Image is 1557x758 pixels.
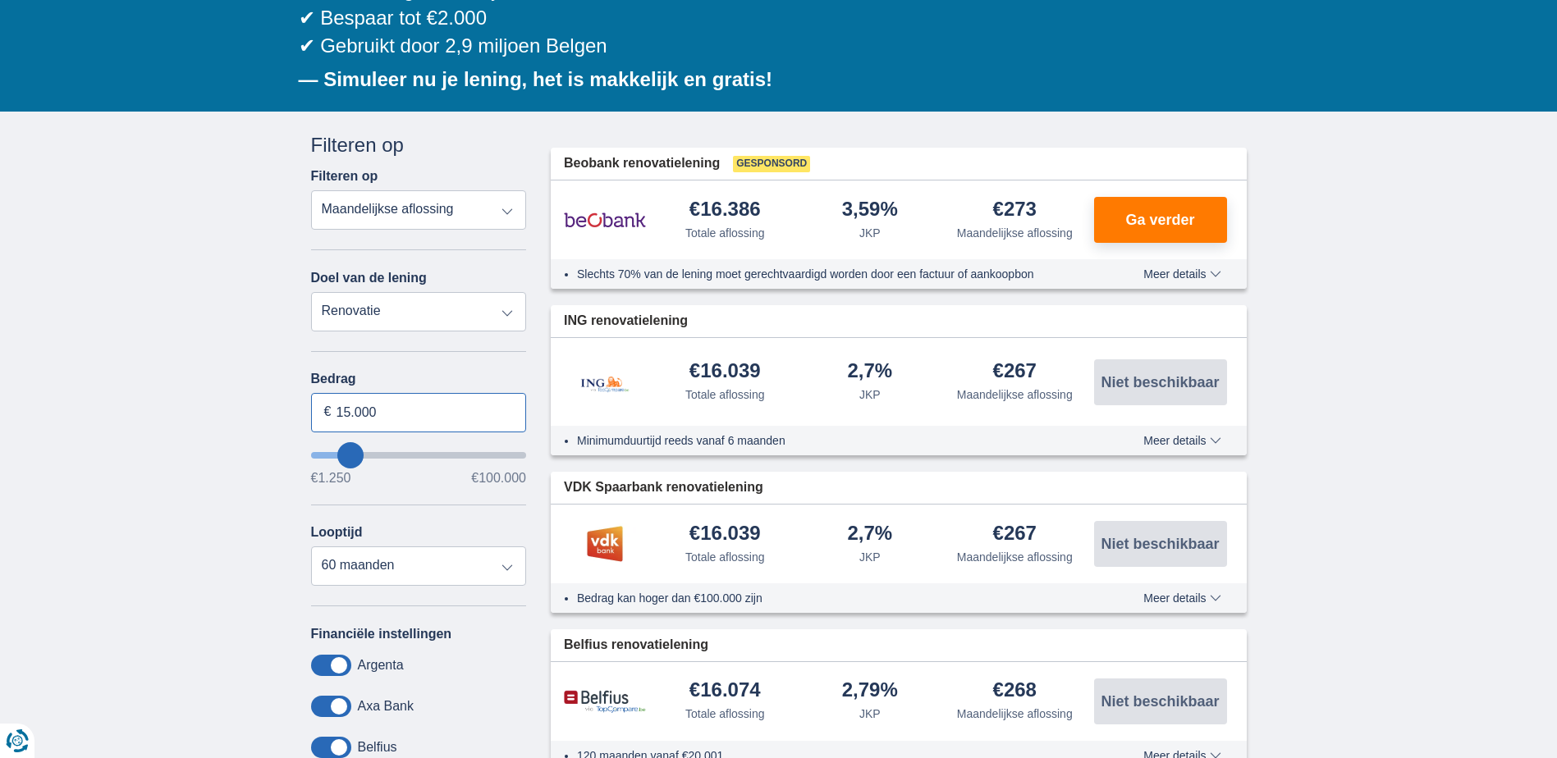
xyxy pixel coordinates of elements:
div: €16.039 [689,523,761,546]
span: Meer details [1143,592,1220,604]
span: Meer details [1143,268,1220,280]
div: €16.074 [689,680,761,702]
div: Totale aflossing [685,705,765,722]
img: product.pl.alt Beobank [564,199,646,240]
div: Maandelijkse aflossing [957,549,1073,565]
span: Ga verder [1125,212,1194,227]
label: Financiële instellingen [311,627,452,642]
div: 2,79% [842,680,898,702]
img: product.pl.alt VDK bank [564,523,646,564]
label: Axa Bank [358,699,414,714]
span: €100.000 [471,472,526,485]
div: JKP [859,225,881,241]
input: wantToBorrow [311,452,527,459]
li: Bedrag kan hoger dan €100.000 zijn [577,590,1083,606]
label: Doel van de lening [311,271,427,285]
div: 2,7% [847,523,892,546]
div: Maandelijkse aflossing [957,386,1073,403]
label: Filteren op [311,169,378,184]
img: product.pl.alt Belfius [564,690,646,714]
button: Niet beschikbaar [1094,678,1227,724]
span: € [324,403,332,422]
span: Beobank renovatielening [564,154,720,173]
span: VDK Spaarbank renovatielening [564,478,763,497]
span: €1.250 [311,472,351,485]
label: Argenta [358,658,404,673]
div: €16.039 [689,361,761,383]
span: Belfius renovatielening [564,636,708,655]
div: €267 [993,523,1037,546]
button: Niet beschikbaar [1094,359,1227,405]
span: ING renovatielening [564,312,688,331]
div: €273 [993,199,1037,221]
button: Meer details [1131,434,1233,447]
span: Niet beschikbaar [1101,537,1219,551]
div: €16.386 [689,199,761,221]
div: 2,7% [847,361,892,383]
img: product.pl.alt ING [564,354,646,409]
div: Maandelijkse aflossing [957,705,1073,722]
li: Minimumduurtijd reeds vanaf 6 maanden [577,432,1083,449]
div: JKP [859,705,881,722]
div: €268 [993,680,1037,702]
div: Totale aflossing [685,549,765,565]
div: €267 [993,361,1037,383]
div: Filteren op [311,131,527,159]
button: Niet beschikbaar [1094,521,1227,567]
b: — Simuleer nu je lening, het is makkelijk en gratis! [299,68,773,90]
button: Meer details [1131,267,1233,281]
span: Niet beschikbaar [1101,375,1219,390]
label: Bedrag [311,372,527,386]
label: Belfius [358,740,397,755]
div: Totale aflossing [685,386,765,403]
div: Totale aflossing [685,225,765,241]
span: Niet beschikbaar [1101,694,1219,709]
span: Meer details [1143,435,1220,446]
button: Meer details [1131,591,1233,605]
label: Looptijd [311,525,363,540]
div: Maandelijkse aflossing [957,225,1073,241]
button: Ga verder [1094,197,1227,243]
div: 3,59% [842,199,898,221]
li: Slechts 70% van de lening moet gerechtvaardigd worden door een factuur of aankoopbon [577,266,1083,282]
div: JKP [859,386,881,403]
span: Gesponsord [733,156,810,172]
div: JKP [859,549,881,565]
